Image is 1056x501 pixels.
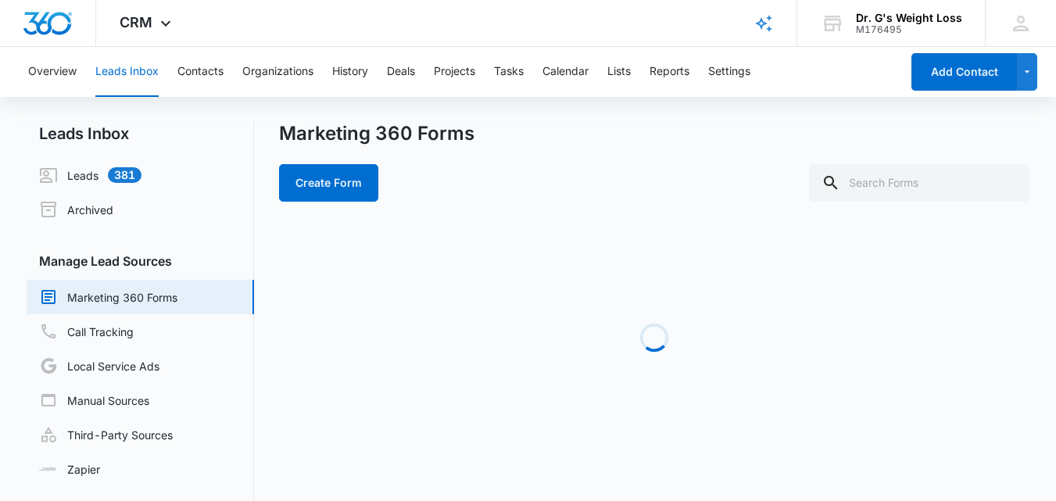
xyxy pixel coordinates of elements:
h3: Manage Lead Sources [27,252,254,270]
a: Third-Party Sources [39,425,173,444]
h2: Leads Inbox [27,122,254,145]
h1: Marketing 360 Forms [279,122,474,145]
a: Learn More [140,96,220,119]
p: You can now set up manual and third-party lead sources, right from the Leads Inbox. [26,40,220,92]
div: account id [856,24,962,35]
button: Add Contact [911,53,1017,91]
a: Local Service Ads [39,356,159,375]
a: Marketing 360 Forms [39,288,177,306]
input: Search Forms [809,164,1029,202]
button: Settings [708,47,750,97]
button: Contacts [177,47,224,97]
a: Leads381 [39,166,141,184]
span: CRM [120,14,152,30]
button: Overview [28,47,77,97]
span: ⊘ [26,103,33,114]
button: History [332,47,368,97]
button: Reports [650,47,689,97]
button: Calendar [542,47,589,97]
a: Archived [39,200,113,219]
h3: Set up more lead sources [26,12,220,32]
button: Leads Inbox [95,47,159,97]
button: Create Form [279,164,378,202]
div: account name [856,12,962,24]
a: Hide these tips [26,103,87,114]
button: Lists [607,47,631,97]
a: Manual Sources [39,391,149,410]
button: Organizations [242,47,313,97]
button: Deals [387,47,415,97]
button: Projects [434,47,475,97]
a: Call Tracking [39,322,134,341]
button: Tasks [494,47,524,97]
a: Zapier [39,461,100,478]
